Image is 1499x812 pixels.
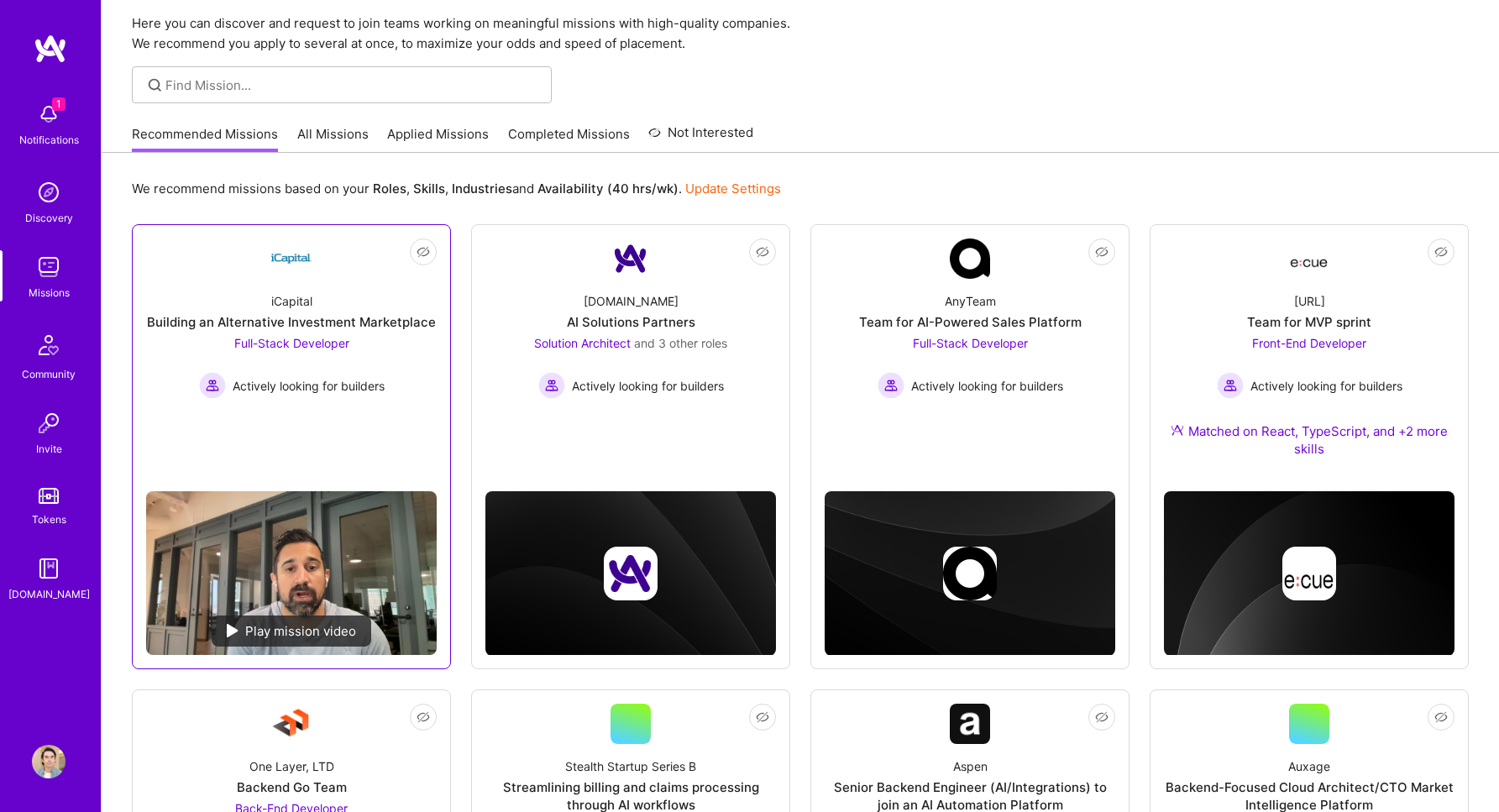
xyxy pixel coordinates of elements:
p: We recommend missions based on your , , and . [132,180,781,197]
input: Find Mission... [165,76,539,94]
div: One Layer, LTD [249,757,334,775]
span: 1 [52,97,66,111]
div: AnyTeam [945,292,996,310]
img: Invite [32,406,66,440]
img: Company Logo [1289,244,1329,274]
img: bell [32,97,66,131]
b: Roles [373,181,406,196]
a: Recommended Missions [132,125,278,153]
a: Company Logo[DOMAIN_NAME]AI Solutions PartnersSolution Architect and 3 other rolesActively lookin... [485,238,776,440]
div: Auxage [1288,757,1330,775]
i: icon EyeClosed [1095,710,1109,724]
img: Company Logo [271,238,312,279]
div: Community [22,365,76,383]
a: Applied Missions [387,125,489,153]
img: Company logo [1282,547,1336,600]
a: Completed Missions [508,125,630,153]
div: [URL] [1294,292,1325,310]
i: icon EyeClosed [1434,245,1448,259]
img: Community [29,325,69,365]
i: icon EyeClosed [417,710,430,724]
img: Actively looking for builders [1217,372,1244,399]
i: icon EyeClosed [756,245,769,259]
div: Play mission video [212,616,371,647]
img: User Avatar [32,745,66,778]
img: Company Logo [950,704,990,744]
div: Stealth Startup Series B [565,757,696,775]
a: All Missions [297,125,369,153]
b: Availability (40 hrs/wk) [537,181,679,196]
span: and 3 other roles [634,336,727,350]
img: cover [485,491,776,656]
a: Not Interested [648,123,753,153]
div: [DOMAIN_NAME] [584,292,679,310]
a: Company Logo[URL]Team for MVP sprintFront-End Developer Actively looking for buildersActively loo... [1164,238,1454,478]
b: Skills [413,181,445,196]
i: icon EyeClosed [417,245,430,259]
div: Notifications [19,131,79,149]
span: Actively looking for builders [911,377,1063,395]
i: icon SearchGrey [145,76,165,95]
i: icon EyeClosed [1434,710,1448,724]
div: Aspen [953,757,988,775]
span: Actively looking for builders [1250,377,1402,395]
img: Company Logo [950,238,990,279]
i: icon EyeClosed [1095,245,1109,259]
img: play [227,624,238,637]
img: Actively looking for builders [199,372,226,399]
div: Team for AI-Powered Sales Platform [859,313,1082,331]
span: Full-Stack Developer [234,336,349,350]
span: Actively looking for builders [572,377,724,395]
div: [DOMAIN_NAME] [8,585,90,603]
img: discovery [32,175,66,209]
span: Solution Architect [534,336,631,350]
div: Missions [29,284,70,301]
img: tokens [39,488,59,504]
div: iCapital [271,292,312,310]
a: Company LogoAnyTeamTeam for AI-Powered Sales PlatformFull-Stack Developer Actively looking for bu... [825,238,1115,440]
span: Full-Stack Developer [913,336,1028,350]
b: Industries [452,181,512,196]
img: Company logo [604,547,658,600]
div: Discovery [25,209,73,227]
div: Invite [36,440,62,458]
img: cover [1164,491,1454,656]
a: Company LogoiCapitalBuilding an Alternative Investment MarketplaceFull-Stack Developer Actively l... [146,238,437,478]
img: Company Logo [611,238,651,279]
div: AI Solutions Partners [567,313,695,331]
a: Update Settings [685,181,781,196]
img: Actively looking for builders [878,372,904,399]
a: User Avatar [28,745,70,778]
div: Matched on React, TypeScript, and +2 more skills [1164,422,1454,458]
i: icon EyeClosed [756,710,769,724]
div: Tokens [32,511,66,528]
img: cover [825,491,1115,656]
span: Actively looking for builders [233,377,385,395]
img: teamwork [32,250,66,284]
img: Ateam Purple Icon [1171,423,1184,437]
div: Team for MVP sprint [1247,313,1371,331]
img: Company logo [943,547,997,600]
img: logo [34,34,67,64]
img: Actively looking for builders [538,372,565,399]
div: Building an Alternative Investment Marketplace [147,313,436,331]
img: No Mission [146,491,437,655]
span: Front-End Developer [1252,336,1366,350]
img: Company Logo [271,704,312,744]
div: Backend Go Team [237,778,347,796]
img: guide book [32,552,66,585]
p: Here you can discover and request to join teams working on meaningful missions with high-quality ... [132,13,1469,54]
